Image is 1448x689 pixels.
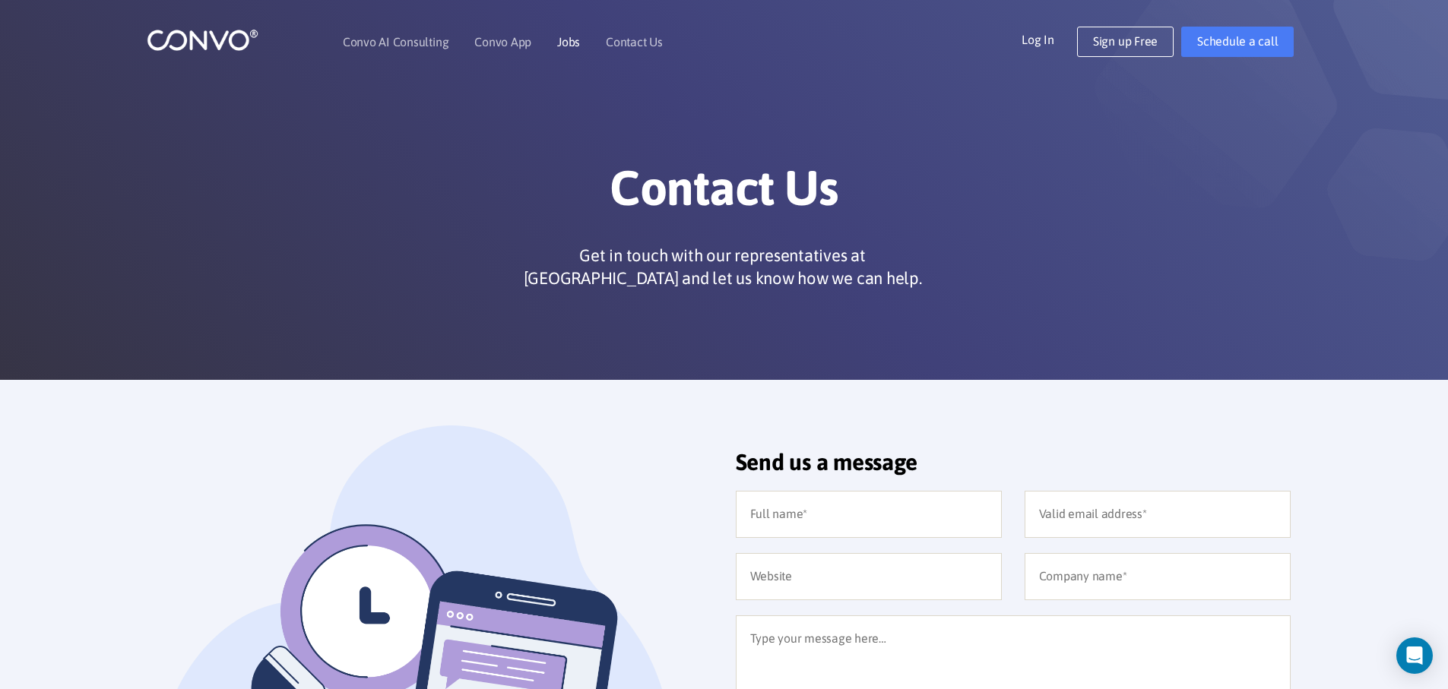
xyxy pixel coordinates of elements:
h2: Send us a message [736,448,1291,487]
img: logo_1.png [147,28,258,52]
a: Log In [1022,27,1077,51]
input: Valid email address* [1025,491,1291,538]
h1: Contact Us [303,159,1146,229]
a: Jobs [557,36,580,48]
div: Open Intercom Messenger [1396,637,1433,674]
a: Contact Us [606,36,663,48]
input: Website [736,553,1002,600]
input: Full name* [736,491,1002,538]
a: Convo AI Consulting [343,36,448,48]
a: Sign up Free [1077,27,1174,57]
a: Convo App [474,36,531,48]
a: Schedule a call [1181,27,1294,57]
input: Company name* [1025,553,1291,600]
p: Get in touch with our representatives at [GEOGRAPHIC_DATA] and let us know how we can help. [518,244,928,289]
